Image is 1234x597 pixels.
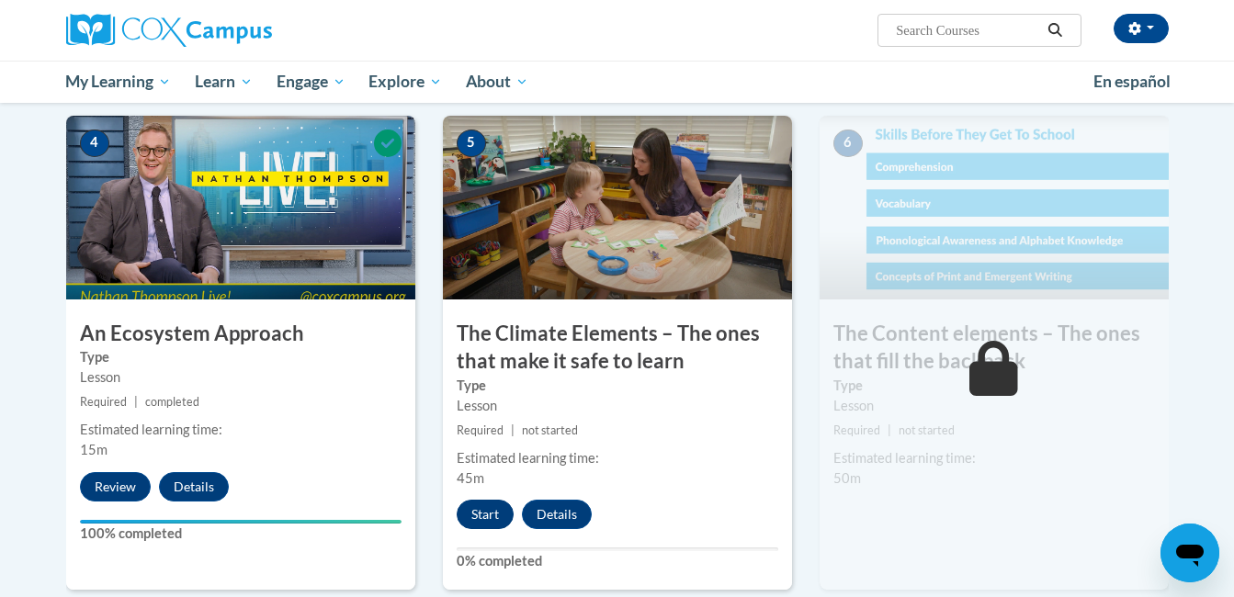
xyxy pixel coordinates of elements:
input: Search Courses [894,19,1041,41]
span: About [466,71,528,93]
span: Explore [368,71,442,93]
span: Required [457,423,504,437]
span: 5 [457,130,486,157]
span: Learn [195,71,253,93]
div: Estimated learning time: [80,420,402,440]
img: Course Image [820,116,1169,299]
div: Your progress [80,520,402,524]
img: Course Image [443,116,792,299]
a: Engage [265,61,357,103]
span: 4 [80,130,109,157]
span: Engage [277,71,345,93]
span: 6 [833,130,863,157]
h3: An Ecosystem Approach [66,320,415,348]
label: Type [80,347,402,367]
button: Details [159,472,229,501]
span: not started [899,423,955,437]
span: 50m [833,470,861,486]
label: Type [457,376,778,396]
label: 0% completed [457,551,778,571]
a: Cox Campus [66,14,415,47]
span: completed [145,395,199,409]
div: Estimated learning time: [457,448,778,468]
a: Explore [357,61,454,103]
a: En español [1081,62,1183,101]
iframe: Button to launch messaging window [1160,524,1219,582]
button: Search [1041,19,1069,41]
span: En español [1093,72,1171,91]
span: 45m [457,470,484,486]
span: My Learning [65,71,171,93]
div: Lesson [80,367,402,388]
span: Required [80,395,127,409]
span: | [134,395,138,409]
span: | [511,423,515,437]
button: Account Settings [1114,14,1169,43]
a: Learn [183,61,265,103]
label: Type [833,376,1155,396]
h3: The Content elements – The ones that fill the backpack [820,320,1169,377]
div: Lesson [457,396,778,416]
img: Cox Campus [66,14,272,47]
a: About [454,61,540,103]
label: 100% completed [80,524,402,544]
div: Lesson [833,396,1155,416]
h3: The Climate Elements – The ones that make it safe to learn [443,320,792,377]
div: Main menu [39,61,1196,103]
button: Start [457,500,514,529]
img: Course Image [66,116,415,299]
button: Details [522,500,592,529]
span: | [888,423,891,437]
button: Review [80,472,151,501]
span: not started [522,423,578,437]
span: Required [833,423,880,437]
span: 15m [80,442,108,457]
div: Estimated learning time: [833,448,1155,468]
a: My Learning [54,61,184,103]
